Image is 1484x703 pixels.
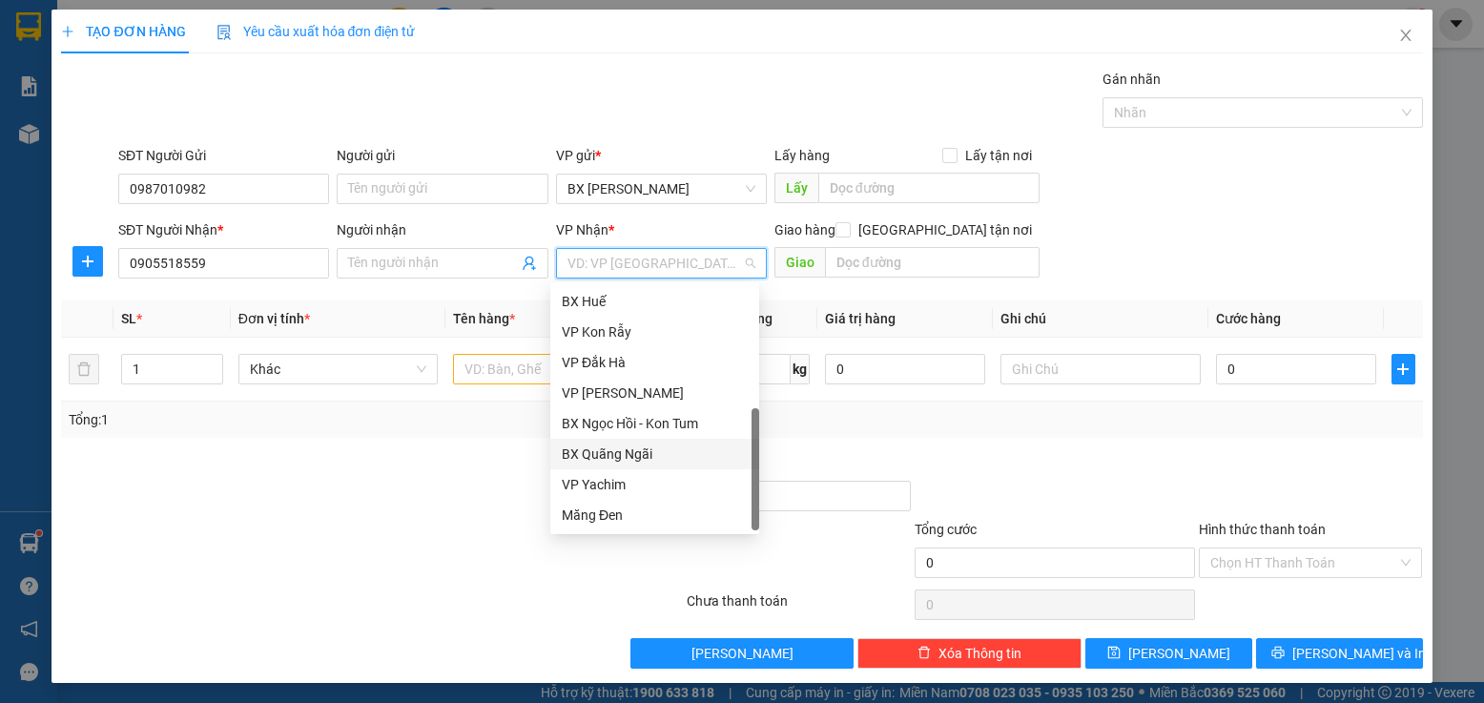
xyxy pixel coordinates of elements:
span: Yêu cầu xuất hóa đơn điện tử [216,24,416,39]
button: plus [72,246,103,277]
label: Hình thức thanh toán [1199,522,1326,537]
div: VP Thành Thái [550,378,759,408]
div: SĐT Người Nhận [118,219,329,240]
span: Lấy hàng [774,148,830,163]
button: delete [69,354,99,384]
th: Ghi chú [993,300,1208,338]
input: Dọc đường [825,247,1041,278]
span: Lấy tận nơi [958,145,1040,166]
span: Giao [774,247,825,278]
div: VP Kon Rẫy [562,321,748,342]
span: [PERSON_NAME] [1128,643,1230,664]
span: [PERSON_NAME] và In [1292,643,1426,664]
span: Đơn vị tính [238,311,310,326]
span: TẠO ĐƠN HÀNG [61,24,185,39]
span: save [1107,646,1121,661]
div: VP Kon Rẫy [550,317,759,347]
span: Tên hàng [453,311,515,326]
div: VP gửi [556,145,767,166]
span: printer [1271,646,1285,661]
span: SL [121,311,136,326]
div: VP Đắk Hà [562,352,748,373]
label: Gán nhãn [1103,72,1161,87]
div: Măng Đen [562,505,748,526]
div: Măng Đen [550,500,759,530]
span: Khác [250,355,427,383]
div: BX Quãng Ngãi [550,439,759,469]
span: plus [1392,362,1413,377]
input: 0 [825,354,986,384]
button: save[PERSON_NAME] [1085,638,1252,669]
span: delete [917,646,931,661]
img: icon [216,25,232,40]
div: BX Huế [550,286,759,317]
div: Chưa thanh toán [685,590,913,624]
span: Xóa Thông tin [938,643,1021,664]
div: SĐT Người Gửi [118,145,329,166]
div: Người nhận [337,219,547,240]
span: plus [61,25,74,38]
div: VP Yachim [550,469,759,500]
span: user-add [522,256,537,271]
span: [GEOGRAPHIC_DATA] tận nơi [851,219,1040,240]
span: Lấy [774,173,818,203]
div: VP Đắk Hà [550,347,759,378]
div: VP [PERSON_NAME] [562,383,748,403]
button: Close [1379,10,1432,63]
button: [PERSON_NAME] [630,638,855,669]
div: Người gửi [337,145,547,166]
div: BX Huế [562,291,748,312]
span: Cước hàng [1216,311,1281,326]
span: plus [73,254,102,269]
span: BX Phạm Văn Đồng [567,175,755,203]
span: Tổng cước [915,522,977,537]
span: close [1398,28,1413,43]
button: plus [1391,354,1414,384]
div: BX Quãng Ngãi [562,444,748,465]
div: VP Yachim [562,474,748,495]
span: Giao hàng [774,222,835,238]
button: deleteXóa Thông tin [857,638,1082,669]
div: BX Ngọc Hồi - Kon Tum [550,408,759,439]
input: Ghi Chú [1000,354,1201,384]
span: Giá trị hàng [825,311,896,326]
div: BX Ngọc Hồi - Kon Tum [562,413,748,434]
div: Tổng: 1 [69,409,573,430]
span: kg [791,354,810,384]
input: Dọc đường [818,173,1041,203]
span: [PERSON_NAME] [691,643,794,664]
span: VP Nhận [556,222,608,238]
input: VD: Bàn, Ghế [453,354,653,384]
button: printer[PERSON_NAME] và In [1256,638,1423,669]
